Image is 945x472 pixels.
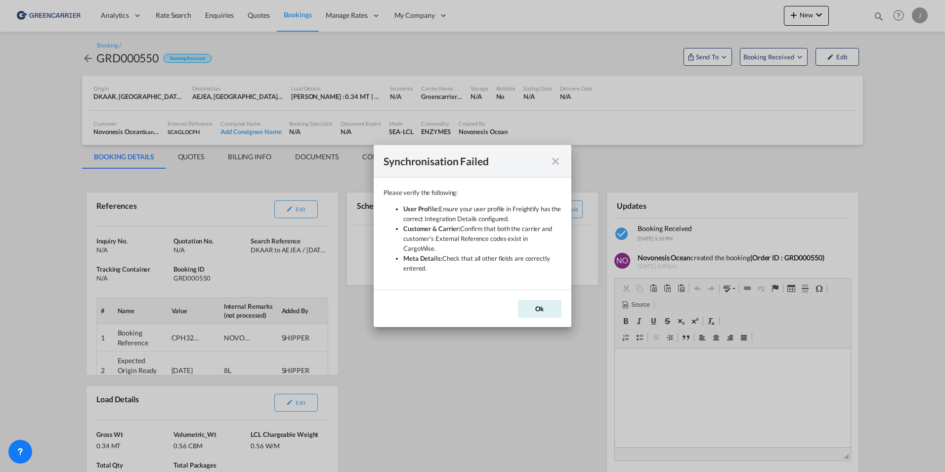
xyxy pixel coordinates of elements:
strong: User Profile: [403,205,439,213]
li: Ensure your user profile in Freightify has the correct Integration Details configured. [403,204,561,224]
li: Check that all other fields are correctly entered. [403,253,561,273]
li: Confirm that both the carrier and customer's External Reference codes exist in CargoWise. [403,224,561,253]
strong: Customer & Carrier: [403,225,460,233]
div: Please verify the following: [384,188,561,280]
strong: Meta Details: [403,254,442,262]
button: Ok [518,300,561,318]
div: Synchronisation Failed [384,155,526,167]
md-dialog: Please verify the ... [374,145,571,327]
body: Editor, editor10 [10,10,226,20]
md-icon: icon-close [550,155,561,167]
